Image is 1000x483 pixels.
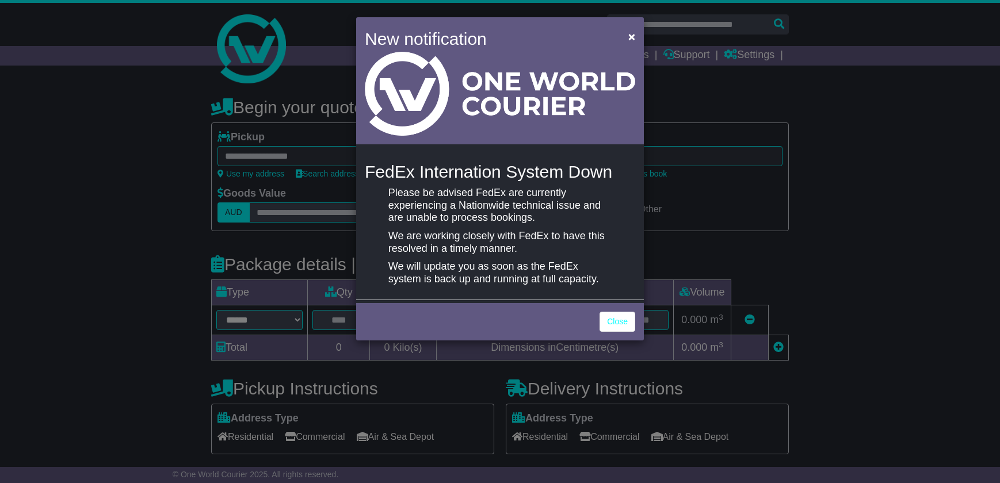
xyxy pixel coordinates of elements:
[365,52,635,136] img: Light
[600,312,635,332] a: Close
[365,26,612,52] h4: New notification
[388,230,612,255] p: We are working closely with FedEx to have this resolved in a timely manner.
[628,30,635,43] span: ×
[623,25,641,48] button: Close
[365,162,635,181] h4: FedEx Internation System Down
[388,187,612,224] p: Please be advised FedEx are currently experiencing a Nationwide technical issue and are unable to...
[388,260,612,285] p: We will update you as soon as the FedEx system is back up and running at full capacity.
